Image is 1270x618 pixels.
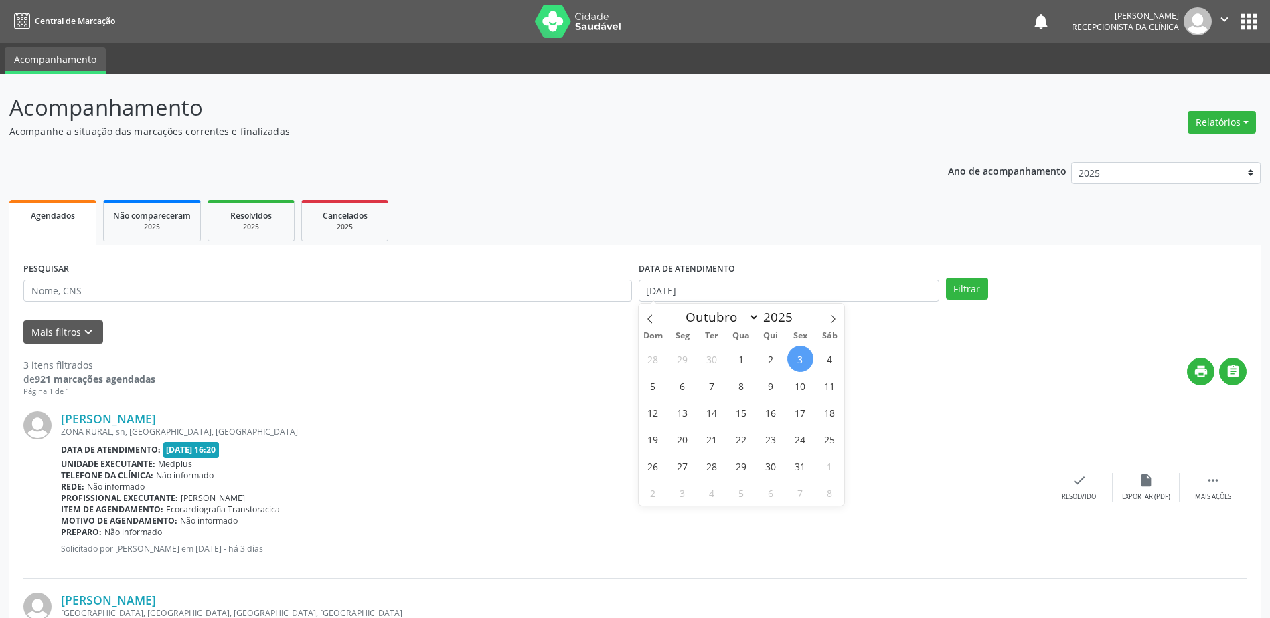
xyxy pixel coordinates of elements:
[758,373,784,399] span: Outubro 9, 2025
[669,480,696,506] span: Novembro 3, 2025
[23,280,632,302] input: Nome, CNS
[639,280,939,302] input: Selecione um intervalo
[728,346,755,372] span: Outubro 1, 2025
[156,470,214,481] span: Não informado
[640,399,666,425] span: Outubro 12, 2025
[699,346,725,372] span: Setembro 30, 2025
[1122,492,1170,502] div: Exportar (PDF)
[23,411,52,439] img: img
[1139,473,1154,488] i: insert_drive_file
[23,259,69,280] label: PESQUISAR
[61,593,156,607] a: [PERSON_NAME]
[61,504,163,515] b: Item de agendamento:
[35,373,155,385] strong: 921 marcações agendadas
[728,426,755,452] span: Outubro 22, 2025
[61,458,155,470] b: Unidade executante:
[23,320,103,344] button: Mais filtroskeyboard_arrow_down
[158,458,192,470] span: Medplus
[669,426,696,452] span: Outubro 20, 2025
[787,399,813,425] span: Outubro 17, 2025
[699,399,725,425] span: Outubro 14, 2025
[728,480,755,506] span: Novembro 5, 2025
[758,346,784,372] span: Outubro 2, 2025
[787,346,813,372] span: Outubro 3, 2025
[61,426,1046,437] div: ZONA RURAL, sn, [GEOGRAPHIC_DATA], [GEOGRAPHIC_DATA]
[9,10,115,32] a: Central de Marcação
[669,346,696,372] span: Setembro 29, 2025
[61,411,156,426] a: [PERSON_NAME]
[639,259,735,280] label: DATA DE ATENDIMENTO
[787,453,813,479] span: Outubro 31, 2025
[61,444,161,455] b: Data de atendimento:
[61,470,153,481] b: Telefone da clínica:
[81,325,96,340] i: keyboard_arrow_down
[163,442,220,457] span: [DATE] 16:20
[948,162,1066,179] p: Ano de acompanhamento
[9,124,885,138] p: Acompanhe a situação das marcações correntes e finalizadas
[5,47,106,74] a: Acompanhamento
[728,399,755,425] span: Outubro 15, 2025
[669,453,696,479] span: Outubro 27, 2025
[1217,12,1232,27] i: 
[758,399,784,425] span: Outubro 16, 2025
[758,426,784,452] span: Outubro 23, 2025
[113,222,191,232] div: 2025
[61,526,102,538] b: Preparo:
[640,346,666,372] span: Setembro 28, 2025
[61,492,178,504] b: Profissional executante:
[639,332,668,340] span: Dom
[759,308,803,326] input: Year
[817,399,843,425] span: Outubro 18, 2025
[35,15,115,27] span: Central de Marcação
[726,332,756,340] span: Qua
[817,373,843,399] span: Outubro 11, 2025
[1062,492,1096,502] div: Resolvido
[699,453,725,479] span: Outubro 28, 2025
[1206,473,1220,488] i: 
[1072,21,1179,33] span: Recepcionista da clínica
[699,426,725,452] span: Outubro 21, 2025
[640,373,666,399] span: Outubro 5, 2025
[758,480,784,506] span: Novembro 6, 2025
[640,453,666,479] span: Outubro 26, 2025
[61,515,177,526] b: Motivo de agendamento:
[1212,7,1237,35] button: 
[61,481,84,492] b: Rede:
[23,372,155,386] div: de
[787,480,813,506] span: Novembro 7, 2025
[787,373,813,399] span: Outubro 10, 2025
[815,332,844,340] span: Sáb
[9,91,885,124] p: Acompanhamento
[817,453,843,479] span: Novembro 1, 2025
[1188,111,1256,134] button: Relatórios
[640,480,666,506] span: Novembro 2, 2025
[667,332,697,340] span: Seg
[1219,358,1247,385] button: 
[87,481,145,492] span: Não informado
[1194,364,1208,379] i: print
[699,480,725,506] span: Novembro 4, 2025
[1072,473,1087,488] i: check
[104,526,162,538] span: Não informado
[218,222,285,232] div: 2025
[230,210,272,221] span: Resolvidos
[311,222,378,232] div: 2025
[31,210,75,221] span: Agendados
[697,332,726,340] span: Ter
[1187,358,1214,385] button: print
[669,399,696,425] span: Outubro 13, 2025
[1226,364,1241,379] i: 
[946,278,988,300] button: Filtrar
[699,373,725,399] span: Outubro 7, 2025
[180,515,238,526] span: Não informado
[113,210,191,221] span: Não compareceram
[756,332,785,340] span: Qui
[817,426,843,452] span: Outubro 25, 2025
[785,332,815,340] span: Sex
[1237,10,1261,33] button: apps
[787,426,813,452] span: Outubro 24, 2025
[728,453,755,479] span: Outubro 29, 2025
[640,426,666,452] span: Outubro 19, 2025
[1195,492,1231,502] div: Mais ações
[680,308,760,326] select: Month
